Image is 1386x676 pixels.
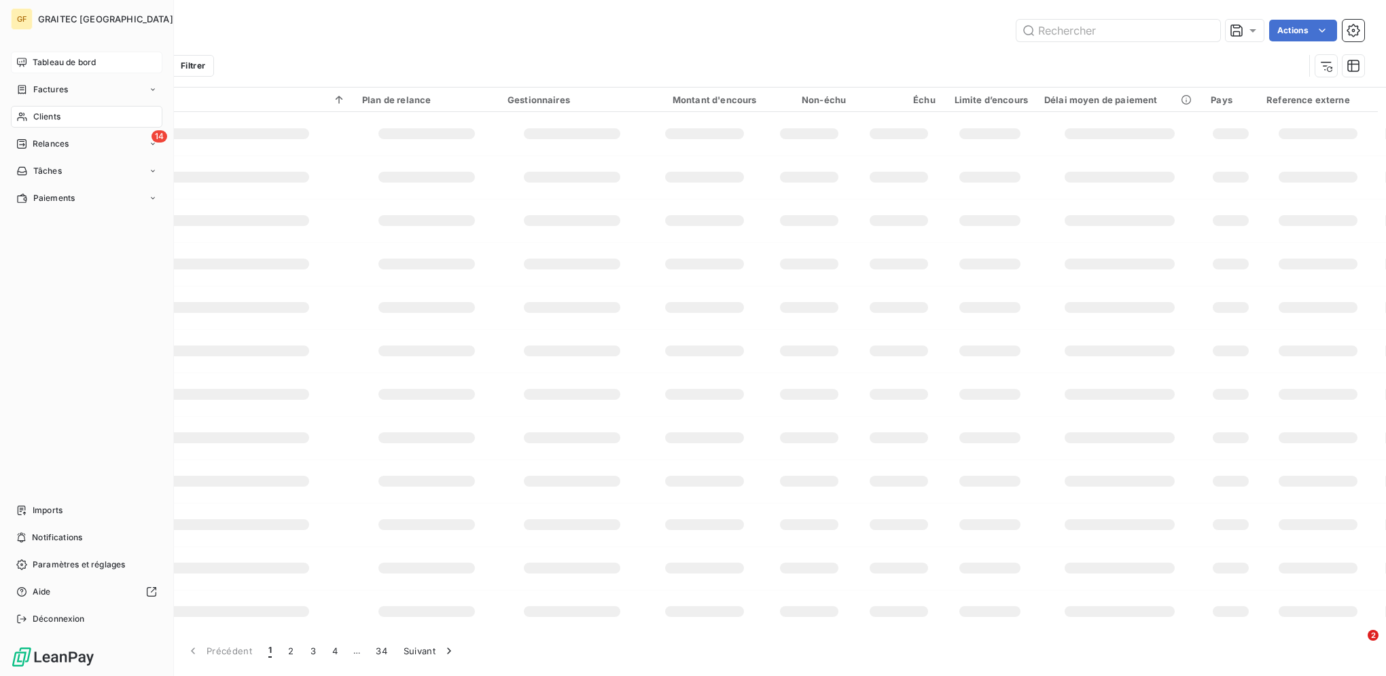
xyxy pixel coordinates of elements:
[33,504,63,517] span: Imports
[302,637,324,665] button: 3
[1044,94,1194,105] div: Délai moyen de paiement
[862,94,936,105] div: Échu
[32,531,82,544] span: Notifications
[395,637,464,665] button: Suivant
[1340,630,1372,662] iframe: Intercom live chat
[1266,94,1369,105] div: Reference externe
[11,581,162,603] a: Aide
[1368,630,1379,641] span: 2
[33,613,85,625] span: Déconnexion
[11,8,33,30] div: GF
[33,586,51,598] span: Aide
[260,637,280,665] button: 1
[38,14,173,24] span: GRAITEC [GEOGRAPHIC_DATA]
[1016,20,1220,41] input: Rechercher
[1211,94,1250,105] div: Pays
[324,637,346,665] button: 4
[152,130,167,143] span: 14
[33,138,69,150] span: Relances
[33,56,96,69] span: Tableau de bord
[33,192,75,204] span: Paiements
[152,55,214,77] button: Filtrer
[1269,20,1337,41] button: Actions
[268,644,272,658] span: 1
[33,83,68,96] span: Factures
[280,637,302,665] button: 2
[772,94,846,105] div: Non-échu
[11,646,95,668] img: Logo LeanPay
[508,94,637,105] div: Gestionnaires
[368,637,395,665] button: 34
[33,165,62,177] span: Tâches
[178,637,260,665] button: Précédent
[346,640,368,662] span: …
[33,111,60,123] span: Clients
[952,94,1028,105] div: Limite d’encours
[653,94,756,105] div: Montant d'encours
[33,559,125,571] span: Paramètres et réglages
[362,94,491,105] div: Plan de relance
